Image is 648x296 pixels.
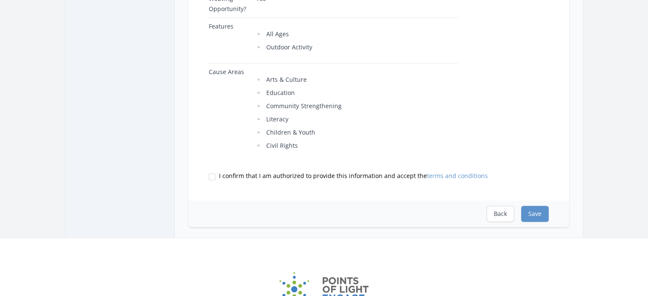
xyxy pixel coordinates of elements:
li: Education [256,88,458,98]
li: Literacy [256,114,458,124]
li: Children & Youth [256,127,458,138]
td: Cause Areas [209,63,253,162]
li: Arts & Culture [256,75,458,85]
button: Back [487,206,514,222]
button: Save [521,206,549,222]
li: Community Strengthening [256,101,458,111]
li: All Ages [256,29,458,39]
span: I confirm that I am authorized to provide this information and accept the [219,172,488,180]
input: I confirm that I am authorized to provide this information and accept theterms and conditions [209,173,216,180]
td: Features [209,18,253,63]
li: Civil Rights [256,141,458,151]
li: Outdoor Activity [256,42,458,52]
a: terms and conditions [427,172,488,180]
